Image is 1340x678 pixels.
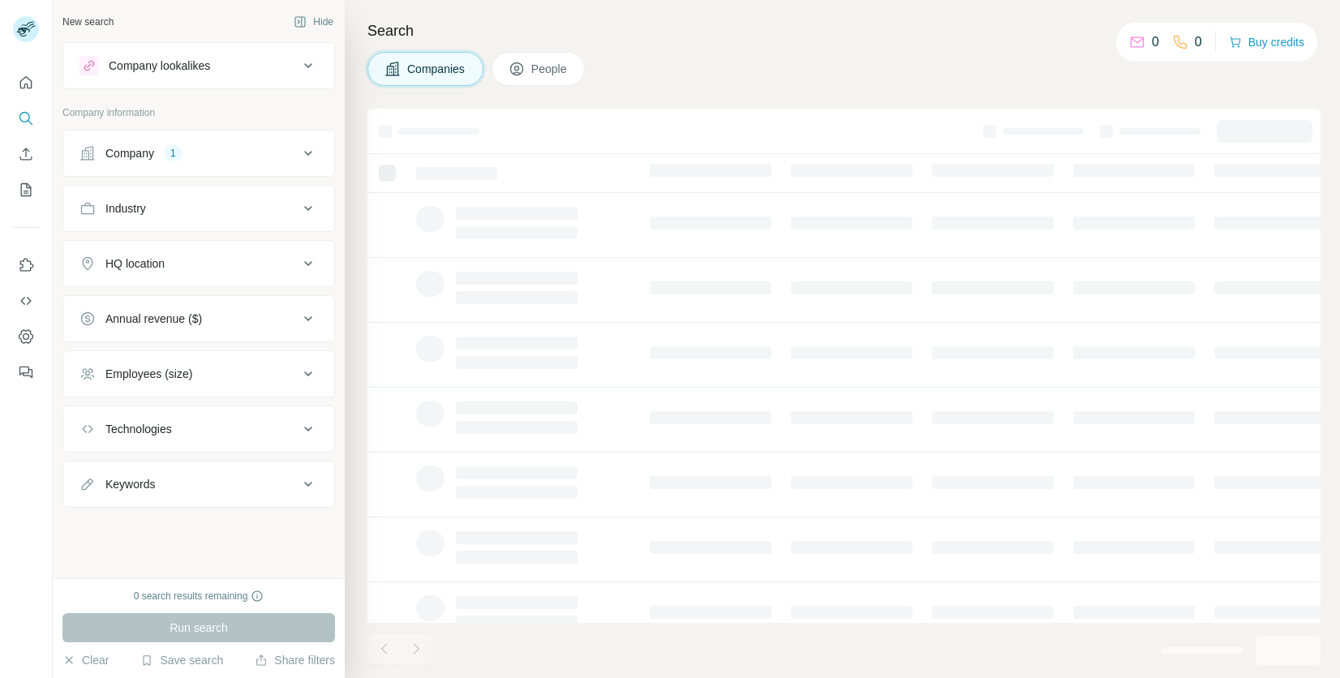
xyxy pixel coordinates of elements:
button: Company lookalikes [63,46,334,85]
button: Buy credits [1229,31,1304,54]
div: Industry [105,200,146,217]
div: Company lookalikes [109,58,210,74]
button: Feedback [13,358,39,387]
button: Save search [140,652,223,668]
button: Use Surfe on LinkedIn [13,251,39,280]
div: 1 [164,146,183,161]
span: People [531,61,569,77]
span: Companies [407,61,466,77]
button: Technologies [63,410,334,448]
div: Technologies [105,421,172,437]
div: 0 search results remaining [134,589,264,603]
button: Dashboard [13,322,39,351]
div: New search [62,15,114,29]
div: Company [105,145,154,161]
button: Employees (size) [63,354,334,393]
div: Employees (size) [105,366,192,382]
button: My lists [13,175,39,204]
div: HQ location [105,255,165,272]
button: Share filters [255,652,335,668]
button: Quick start [13,68,39,97]
button: Annual revenue ($) [63,299,334,338]
div: Keywords [105,476,155,492]
button: Company1 [63,134,334,173]
p: 0 [1195,32,1202,52]
button: Use Surfe API [13,286,39,315]
button: Industry [63,189,334,228]
div: Annual revenue ($) [105,311,202,327]
button: Hide [282,10,345,34]
p: Company information [62,105,335,120]
button: Enrich CSV [13,139,39,169]
h4: Search [367,19,1321,42]
button: Search [13,104,39,133]
p: 0 [1152,32,1159,52]
button: Keywords [63,465,334,504]
button: Clear [62,652,109,668]
button: HQ location [63,244,334,283]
